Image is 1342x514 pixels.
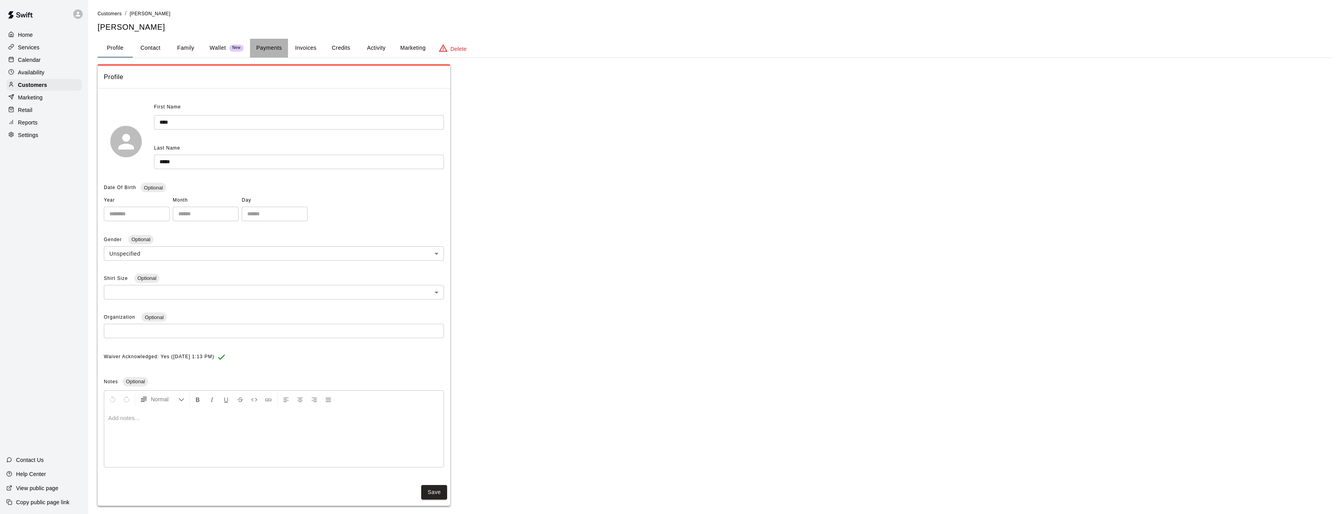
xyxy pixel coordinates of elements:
p: Contact Us [16,456,44,464]
p: View public page [16,484,58,492]
a: Availability [6,67,82,78]
p: Retail [18,106,33,114]
p: Marketing [18,94,43,101]
button: Justify Align [322,392,335,406]
button: Family [168,39,203,58]
span: Month [173,194,239,207]
button: Save [421,485,447,500]
h5: [PERSON_NAME] [98,22,1333,32]
button: Redo [120,392,133,406]
span: Gender [104,237,123,242]
span: Date Of Birth [104,185,136,190]
button: Payments [250,39,288,58]
span: Shirt Size [104,276,130,281]
span: Day [242,194,308,207]
p: Wallet [210,44,226,52]
div: Unspecified [104,246,444,261]
button: Insert Link [262,392,275,406]
button: Format Strikethrough [234,392,247,406]
button: Marketing [394,39,432,58]
span: Customers [98,11,122,16]
a: Marketing [6,92,82,103]
button: Right Align [308,392,321,406]
div: basic tabs example [98,39,1333,58]
button: Invoices [288,39,323,58]
p: Home [18,31,33,39]
span: Notes [104,379,118,384]
button: Format Italics [205,392,219,406]
button: Left Align [279,392,293,406]
p: Customers [18,81,47,89]
span: Optional [128,236,153,242]
nav: breadcrumb [98,9,1333,18]
a: Customers [98,10,122,16]
span: Waiver Acknowledged: Yes ([DATE] 1:13 PM) [104,351,214,363]
span: Profile [104,72,444,82]
button: Format Underline [219,392,233,406]
button: Undo [106,392,119,406]
p: Availability [18,69,45,76]
p: Delete [451,45,467,53]
span: [PERSON_NAME] [130,11,170,16]
button: Contact [133,39,168,58]
p: Reports [18,119,38,126]
a: Home [6,29,82,41]
button: Profile [98,39,133,58]
p: Help Center [16,470,46,478]
button: Center Align [293,392,307,406]
span: First Name [154,101,181,114]
a: Customers [6,79,82,91]
span: Optional [141,185,166,191]
a: Retail [6,104,82,116]
span: Optional [141,314,167,320]
p: Services [18,43,40,51]
span: Last Name [154,145,180,151]
span: Optional [123,379,148,384]
button: Formatting Options [137,392,188,406]
a: Settings [6,129,82,141]
span: Year [104,194,170,207]
a: Services [6,41,82,53]
button: Format Bold [191,392,205,406]
span: Normal [151,395,178,403]
p: Calendar [18,56,41,64]
li: / [125,9,127,18]
button: Insert Code [248,392,261,406]
a: Calendar [6,54,82,66]
span: Organization [104,314,137,320]
p: Settings [18,131,38,139]
span: Optional [134,275,159,281]
button: Credits [323,39,359,58]
span: New [229,45,244,50]
button: Activity [359,39,394,58]
p: Copy public page link [16,498,69,506]
a: Reports [6,117,82,128]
